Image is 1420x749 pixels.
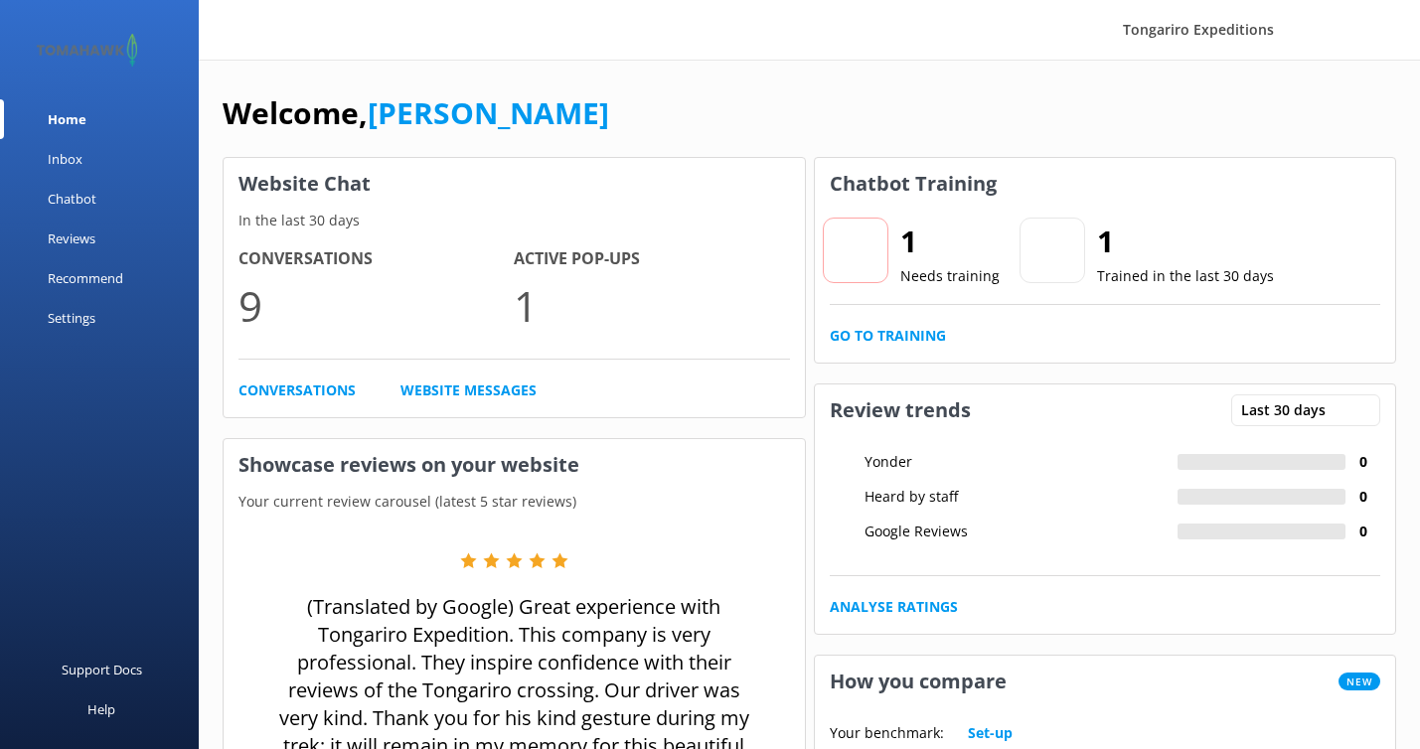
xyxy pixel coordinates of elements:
div: Inbox [48,139,82,179]
a: Website Messages [400,379,537,401]
div: Google Reviews [860,521,1038,542]
h1: Welcome, [223,89,609,137]
h3: Review trends [815,384,986,436]
a: [PERSON_NAME] [368,92,609,133]
a: Set-up [968,722,1013,744]
div: Recommend [48,258,123,298]
div: Chatbot [48,179,96,219]
div: Support Docs [62,650,142,689]
div: Heard by staff [860,486,1038,508]
h4: 0 [1345,451,1380,473]
h2: 1 [1097,218,1274,265]
p: Trained in the last 30 days [1097,265,1274,287]
a: Conversations [238,379,356,401]
p: Your benchmark: [830,722,944,744]
div: Settings [48,298,95,338]
span: Last 30 days [1241,399,1338,421]
h4: Active Pop-ups [514,246,789,272]
p: 9 [238,272,514,339]
h4: 0 [1345,486,1380,508]
h3: Showcase reviews on your website [224,439,805,491]
div: Reviews [48,219,95,258]
span: New [1339,673,1380,690]
p: Your current review carousel (latest 5 star reviews) [224,491,805,513]
h3: Chatbot Training [815,158,1012,210]
a: Go to Training [830,325,946,347]
p: 1 [514,272,789,339]
a: Analyse Ratings [830,596,958,618]
p: In the last 30 days [224,210,805,231]
div: Help [87,689,115,729]
h3: How you compare [815,656,1022,707]
div: Yonder [860,451,1038,473]
p: Needs training [900,265,1000,287]
h2: 1 [900,218,1000,265]
div: Home [48,99,86,139]
h3: Website Chat [224,158,805,210]
h4: 0 [1345,521,1380,542]
h4: Conversations [238,246,514,272]
span: Tongariro Expeditions [1123,20,1274,39]
img: 2-1647550015.png [30,34,144,67]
